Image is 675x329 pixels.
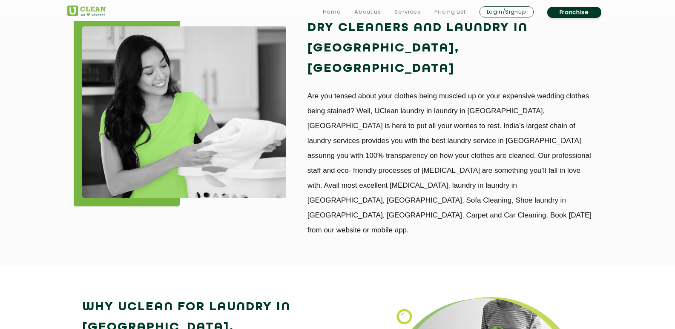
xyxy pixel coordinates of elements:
a: About us [354,7,381,17]
img: UClean Laundry and Dry Cleaning [67,6,106,16]
a: Services [394,7,420,17]
a: Login/Signup [480,6,534,17]
p: Are you tensed about your clothes being muscled up or your expensive wedding clothes being staine... [307,89,593,237]
h2: Dry Cleaners and Laundry in [GEOGRAPHIC_DATA], [GEOGRAPHIC_DATA] [307,18,593,79]
a: Franchise [547,7,601,18]
a: Home [323,7,341,17]
img: store_pg_img.jpg [82,26,286,198]
a: Pricing List [434,7,466,17]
